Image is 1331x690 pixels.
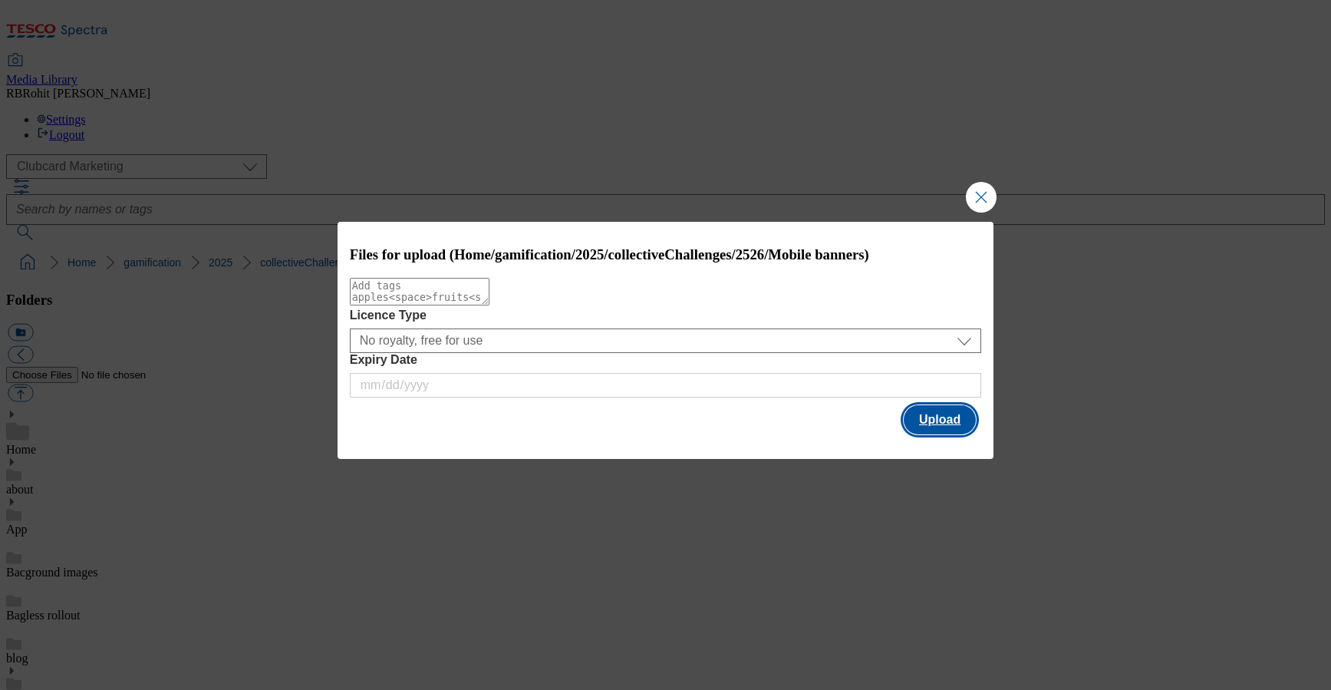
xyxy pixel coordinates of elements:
label: Licence Type [350,309,982,322]
div: Modal [338,222,994,459]
label: Expiry Date [350,353,982,367]
h3: Files for upload (Home/gamification/2025/collectiveChallenges/2526/Mobile banners) [350,246,982,263]
button: Close Modal [966,182,997,213]
button: Upload [904,405,976,434]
